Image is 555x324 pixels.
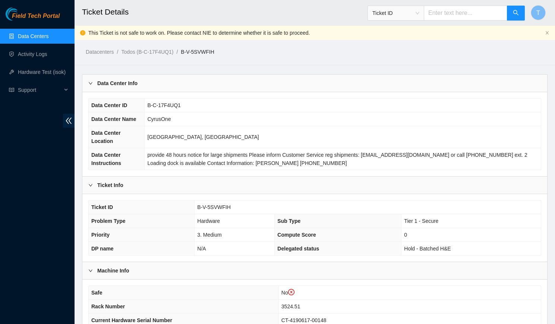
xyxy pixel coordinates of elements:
[18,33,48,39] a: Data Centers
[197,232,221,238] span: 3. Medium
[147,116,171,122] span: CyrusOne
[6,7,38,21] img: Akamai Technologies
[18,69,66,75] a: Hardware Test (isok)
[82,177,547,194] div: Ticket Info
[86,49,114,55] a: Datacenters
[404,218,438,224] span: Tier 1 - Secure
[277,232,316,238] span: Compute Score
[513,10,519,17] span: search
[91,102,127,108] span: Data Center ID
[147,134,259,140] span: [GEOGRAPHIC_DATA], [GEOGRAPHIC_DATA]
[88,81,93,85] span: right
[176,49,178,55] span: /
[82,75,547,92] div: Data Center Info
[281,290,294,296] span: No
[197,246,206,252] span: N/A
[281,303,300,309] span: 3524.51
[91,290,103,296] span: Safe
[91,204,113,210] span: Ticket ID
[507,6,525,21] button: search
[91,303,125,309] span: Rack Number
[97,267,129,275] b: Machine Info
[63,114,75,128] span: double-left
[91,232,110,238] span: Priority
[281,317,327,323] span: CT-4190617-00148
[117,49,118,55] span: /
[97,181,123,189] b: Ticket Info
[545,31,549,35] button: close
[536,8,540,18] span: T
[9,87,14,93] span: read
[197,218,220,224] span: Hardware
[147,102,180,108] span: B-C-17F4UQ1
[18,82,62,97] span: Support
[91,246,114,252] span: DP name
[404,246,451,252] span: Hold - Batched H&E
[91,218,126,224] span: Problem Type
[277,246,319,252] span: Delegated status
[97,79,138,87] b: Data Center Info
[404,232,407,238] span: 0
[277,218,300,224] span: Sub Type
[82,262,547,279] div: Machine Info
[424,6,507,21] input: Enter text here...
[91,130,121,144] span: Data Center Location
[91,116,136,122] span: Data Center Name
[6,13,60,23] a: Akamai TechnologiesField Tech Portal
[121,49,173,55] a: Todos (B-C-17F4UQ1)
[88,183,93,187] span: right
[88,268,93,273] span: right
[531,5,546,20] button: T
[147,152,527,166] span: provide 48 hours notice for large shipments Please inform Customer Service reg shipments: [EMAIL_...
[91,317,172,323] span: Current Hardware Serial Number
[288,289,295,296] span: close-circle
[181,49,214,55] a: B-V-5SVWFIH
[197,204,230,210] span: B-V-5SVWFIH
[372,7,419,19] span: Ticket ID
[91,152,121,166] span: Data Center Instructions
[12,13,60,20] span: Field Tech Portal
[18,51,47,57] a: Activity Logs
